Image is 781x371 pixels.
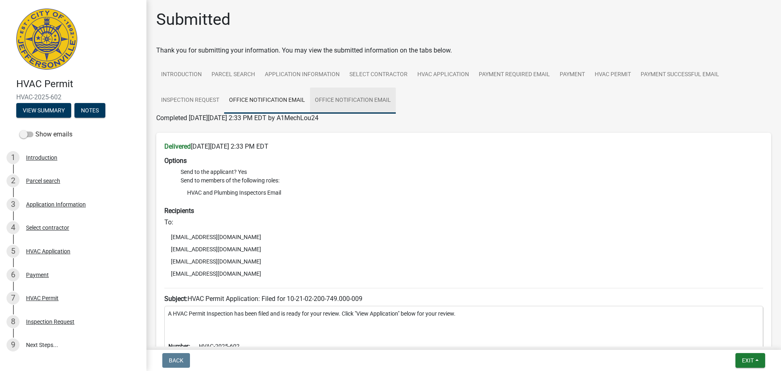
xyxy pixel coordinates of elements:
[474,62,555,88] a: Payment Required Email
[7,338,20,351] div: 9
[164,143,191,150] strong: Delivered
[26,155,57,160] div: Introduction
[412,62,474,88] a: HVAC Application
[16,9,77,70] img: City of Jeffersonville, Indiana
[168,310,759,318] p: A HVAC Permit Inspection has been filed and is ready for your review. Click "View Application" be...
[636,62,724,88] a: Payment Successful Email
[7,315,20,328] div: 8
[16,93,130,101] span: HVAC-2025-602
[20,130,72,139] label: Show emails
[590,62,636,88] a: HVAC Permit
[26,178,60,184] div: Parcel search
[735,353,765,368] button: Exit
[345,62,412,88] a: Select contractor
[7,221,20,234] div: 4
[164,143,763,150] h6: [DATE][DATE] 2:33 PM EDT
[162,353,190,368] button: Back
[164,295,763,303] h6: HVAC Permit Application: Filed for 10-21-02-200-749.000-009
[555,62,590,88] a: Payment
[164,157,187,165] strong: Options
[156,114,319,122] span: Completed [DATE][DATE] 2:33 PM EDT by A1MechLou24
[164,218,763,226] h6: To:
[26,272,49,278] div: Payment
[16,103,71,118] button: View Summary
[164,207,194,215] strong: Recipients
[26,202,86,207] div: Application Information
[156,46,771,55] div: Thank you for submitting your information. You may view the submitted information on the tabs below.
[7,198,20,211] div: 3
[224,88,310,114] a: Office Notification Email
[74,103,105,118] button: Notes
[181,168,763,176] li: Send to the applicant? Yes
[181,176,763,200] li: Send to members of the following roles:
[74,108,105,114] wm-modal-confirm: Notes
[16,108,71,114] wm-modal-confirm: Summary
[260,62,345,88] a: Application Information
[156,88,224,114] a: Inspection Request
[7,292,20,305] div: 7
[26,248,70,254] div: HVAC Application
[7,268,20,281] div: 6
[164,243,763,255] li: [EMAIL_ADDRESS][DOMAIN_NAME]
[199,342,401,351] td: HVAC-2025-602
[310,88,396,114] a: Office Notification Email
[164,255,763,268] li: [EMAIL_ADDRESS][DOMAIN_NAME]
[742,357,754,364] span: Exit
[169,357,183,364] span: Back
[164,231,763,243] li: [EMAIL_ADDRESS][DOMAIN_NAME]
[7,174,20,187] div: 2
[164,295,188,303] strong: Subject:
[7,245,20,258] div: 5
[26,319,74,325] div: Inspection Request
[164,268,763,280] li: [EMAIL_ADDRESS][DOMAIN_NAME]
[156,62,207,88] a: Introduction
[16,78,140,90] h4: HVAC Permit
[7,151,20,164] div: 1
[26,295,59,301] div: HVAC Permit
[207,62,260,88] a: Parcel search
[26,225,69,231] div: Select contractor
[181,187,763,199] li: HVAC and Plumbing Inspectors Email
[156,10,231,29] h1: Submitted
[168,343,190,349] b: Number:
